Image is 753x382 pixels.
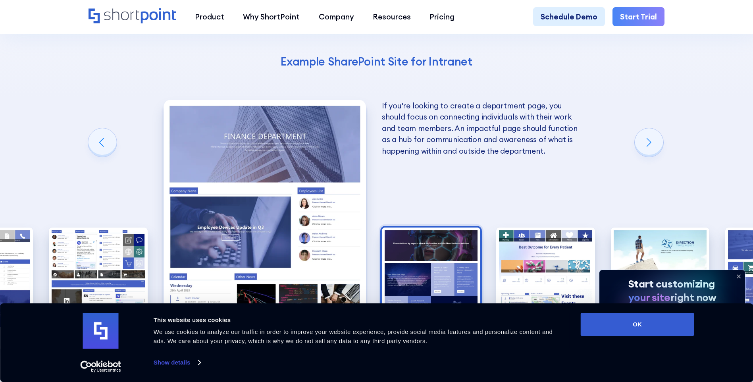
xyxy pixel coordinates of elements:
a: Usercentrics Cookiebot - opens in a new window [66,361,135,372]
a: Start Trial [612,7,664,26]
span: We use cookies to analyze our traffic in order to improve your website experience, provide social... [154,328,553,344]
a: Company [309,7,363,26]
div: 5 / 10 [382,228,481,349]
h4: Example SharePoint Site for Intranet [165,54,588,69]
div: Company [319,11,354,22]
div: Previous slide [88,128,117,157]
div: 4 / 10 [164,100,366,349]
img: Best SharePoint Intranet Example Department [164,100,366,349]
div: Product [195,11,224,22]
div: Next slide [635,128,663,157]
a: Show details [154,357,200,368]
img: Intranet Page Example Social [49,228,148,349]
div: Resources [373,11,411,22]
div: 6 / 10 [496,228,595,349]
a: Schedule Demo [533,7,605,26]
img: Best SharePoint Intranet Example Technology [382,228,481,349]
img: Best SharePoint Intranet Travel [611,228,710,349]
div: Pricing [429,11,454,22]
div: 7 / 10 [611,228,710,349]
img: logo [83,313,119,349]
a: Home [89,8,176,25]
img: Best Intranet Example Healthcare [496,228,595,349]
button: OK [581,313,694,336]
div: This website uses cookies [154,315,563,325]
div: 3 / 10 [49,228,148,349]
a: Product [185,7,233,26]
a: Pricing [420,7,464,26]
p: If you're looking to create a department page, you should focus on connecting individuals with th... [382,100,584,156]
a: Resources [363,7,420,26]
div: Why ShortPoint [243,11,300,22]
a: Why ShortPoint [234,7,309,26]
